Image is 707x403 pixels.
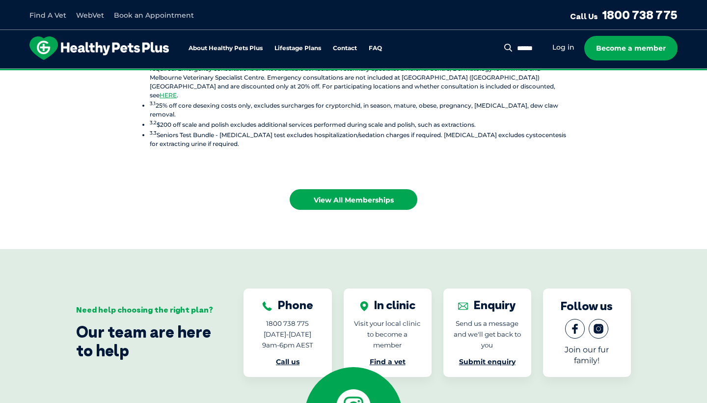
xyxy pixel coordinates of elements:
a: Contact [333,45,357,52]
div: Enquiry [458,298,516,312]
div: Need help choosing the right plan? [76,305,214,315]
a: About Healthy Pets Plus [189,45,263,52]
p: Join our fur family! [553,345,621,366]
a: WebVet [76,11,104,20]
a: Submit enquiry [459,357,516,366]
span: Call Us [570,11,598,21]
div: Phone [262,298,313,312]
span: Proactive, preventative wellness program designed to keep your pet healthier and happier for longer [170,69,537,78]
sup: 3.3 [150,130,157,136]
sup: 3.2 [150,119,157,126]
a: FAQ [369,45,382,52]
a: Call Us1800 738 775 [570,7,678,22]
span: 9am-6pm AEST [262,341,313,349]
div: In clinic [360,298,415,312]
a: Book an Appointment [114,11,194,20]
a: View all Memberships [290,189,417,210]
img: hpp-logo [29,36,169,60]
sup: 3.1 [150,100,156,107]
img: In clinic [360,301,368,311]
a: Lifestage Plans [274,45,321,52]
span: Visit your local clinic to become a member [354,319,421,349]
a: Find A Vet [29,11,66,20]
li: Seniors Test Bundle - [MEDICAL_DATA] test excludes hospitalization/sedation charges if required. ... [150,129,567,148]
div: Follow us [561,299,613,313]
li: 25% off core desexing costs only, excludes surcharges for cryptorchid, in season, mature, obese, ... [150,100,567,119]
a: HERE [160,91,177,99]
a: Call us [276,357,299,366]
a: Find a vet [370,357,406,366]
li: $200 off scale and polish excludes additional services performed during scale and polish, such as... [150,119,567,129]
img: Phone [262,301,272,311]
span: Send us a message and we'll get back to you [454,319,521,349]
a: Become a member [584,36,678,60]
button: Search [502,43,515,53]
img: Enquiry [458,301,468,311]
a: Log in [552,43,574,52]
span: [DATE]-[DATE] [264,330,311,338]
div: Our team are here to help [76,322,214,360]
span: 1800 738 775 [266,319,309,327]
